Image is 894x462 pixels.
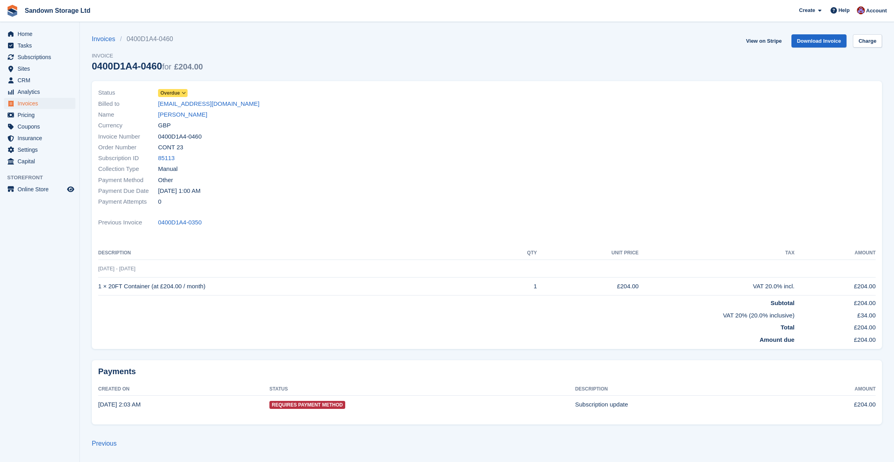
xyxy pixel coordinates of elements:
th: Amount [795,247,876,260]
span: Account [866,7,887,15]
span: Payment Attempts [98,197,158,206]
td: £204.00 [795,320,876,332]
a: Overdue [158,88,188,97]
a: menu [4,98,75,109]
td: VAT 20% (20.0% inclusive) [98,308,795,320]
span: Currency [98,121,158,130]
td: 1 × 20FT Container (at £204.00 / month) [98,278,500,295]
a: menu [4,184,75,195]
td: £204.00 [795,295,876,308]
span: [DATE] - [DATE] [98,266,135,272]
span: Coupons [18,121,65,132]
span: Previous Invoice [98,218,158,227]
th: Tax [639,247,795,260]
span: Subscriptions [18,52,65,63]
strong: Total [781,324,795,331]
td: Subscription update [575,396,788,413]
span: Sites [18,63,65,74]
a: menu [4,133,75,144]
div: VAT 20.0% incl. [639,282,795,291]
span: Help [839,6,850,14]
a: View on Stripe [743,34,785,48]
a: [EMAIL_ADDRESS][DOMAIN_NAME] [158,99,259,109]
td: £204.00 [788,396,876,413]
div: 0400D1A4-0460 [92,61,203,71]
span: Tasks [18,40,65,51]
a: Charge [853,34,882,48]
a: menu [4,156,75,167]
span: GBP [158,121,171,130]
img: stora-icon-8386f47178a22dfd0bd8f6a31ec36ba5ce8667c1dd55bd0f319d3a0aa187defe.svg [6,5,18,17]
a: menu [4,121,75,132]
a: Invoices [92,34,120,44]
span: Storefront [7,174,79,182]
span: £204.00 [174,62,203,71]
span: Analytics [18,86,65,97]
span: 0 [158,197,161,206]
span: Create [799,6,815,14]
span: Online Store [18,184,65,195]
time: 2025-09-06 00:00:00 UTC [158,186,200,196]
span: Status [98,88,158,97]
span: Requires Payment Method [269,401,345,409]
span: Settings [18,144,65,155]
a: menu [4,52,75,63]
a: menu [4,63,75,74]
a: 0400D1A4-0350 [158,218,202,227]
a: [PERSON_NAME] [158,110,207,119]
th: Description [575,383,788,396]
a: menu [4,40,75,51]
a: 85113 [158,154,175,163]
a: menu [4,75,75,86]
span: CONT 23 [158,143,183,152]
td: £204.00 [795,278,876,295]
span: 0400D1A4-0460 [158,132,202,141]
span: Home [18,28,65,40]
td: 1 [500,278,537,295]
span: Billed to [98,99,158,109]
th: QTY [500,247,537,260]
a: Sandown Storage Ltd [22,4,93,17]
span: Manual [158,165,178,174]
th: Created On [98,383,269,396]
nav: breadcrumbs [92,34,203,44]
a: menu [4,28,75,40]
th: Status [269,383,575,396]
a: Previous [92,440,117,447]
a: menu [4,109,75,121]
td: £34.00 [795,308,876,320]
span: Invoice [92,52,203,60]
a: Download Invoice [791,34,847,48]
span: for [162,62,171,71]
span: Capital [18,156,65,167]
time: 2025-09-05 01:03:47 UTC [98,401,140,408]
span: Payment Due Date [98,186,158,196]
span: Overdue [160,89,180,97]
span: Order Number [98,143,158,152]
a: menu [4,144,75,155]
span: Invoice Number [98,132,158,141]
span: Collection Type [98,165,158,174]
td: £204.00 [537,278,639,295]
span: CRM [18,75,65,86]
a: menu [4,86,75,97]
span: Name [98,110,158,119]
span: Payment Method [98,176,158,185]
strong: Amount due [760,336,795,343]
th: Description [98,247,500,260]
span: Insurance [18,133,65,144]
td: £204.00 [795,332,876,345]
a: Preview store [66,184,75,194]
h2: Payments [98,367,876,377]
span: Other [158,176,173,185]
span: Invoices [18,98,65,109]
span: Pricing [18,109,65,121]
strong: Subtotal [771,299,795,306]
span: Subscription ID [98,154,158,163]
th: Amount [788,383,876,396]
th: Unit Price [537,247,639,260]
img: Chloe Lovelock-Brown [857,6,865,14]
